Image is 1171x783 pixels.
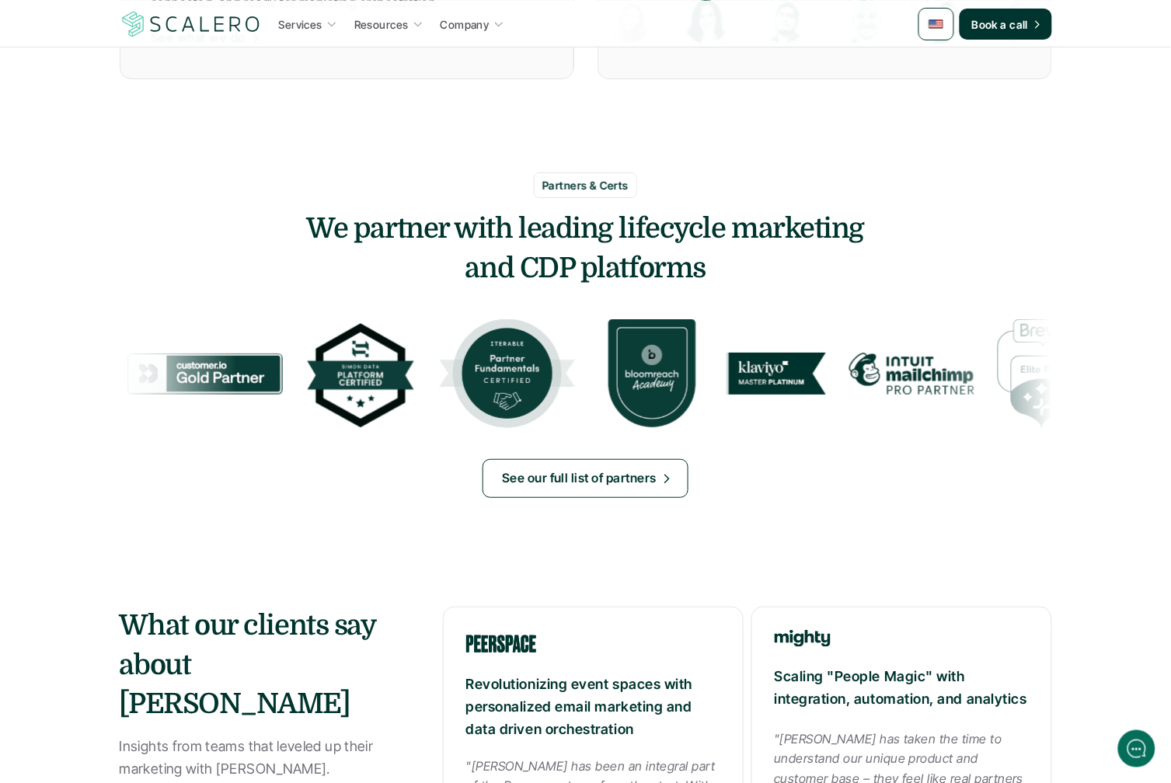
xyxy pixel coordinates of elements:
span: New conversation [100,215,186,228]
iframe: gist-messenger-bubble-iframe [1118,730,1155,767]
h3: We partner with leading lifecycle marketing and CDP platforms [120,210,1052,288]
p: Partners & Certs [542,177,629,193]
h2: Let us know if we can help with lifecycle marketing. [23,103,288,178]
span: We run on Gist [130,543,197,553]
p: Book a call [972,16,1029,33]
p: Insights from teams that leveled up their marketing with [PERSON_NAME]. [120,736,427,781]
p: Services [279,16,322,33]
a: See our full list of partners [483,459,688,498]
p: Scaling "People Magic" with integration, automation, and analytics [775,666,1029,711]
button: New conversation [24,206,287,237]
h1: Hi! Welcome to [GEOGRAPHIC_DATA]. [23,75,288,100]
a: Scalero company logotype [120,10,263,38]
a: Book a call [960,9,1052,40]
h3: What our clients say about [PERSON_NAME] [120,607,427,724]
p: Company [441,16,490,33]
p: See our full list of partners [502,468,657,489]
img: 🇺🇸 [929,16,944,32]
p: Resources [354,16,409,33]
img: Scalero company logotype [120,9,263,39]
p: Revolutionizing event spaces with personalized email marketing and data driven orchestration [466,673,720,740]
